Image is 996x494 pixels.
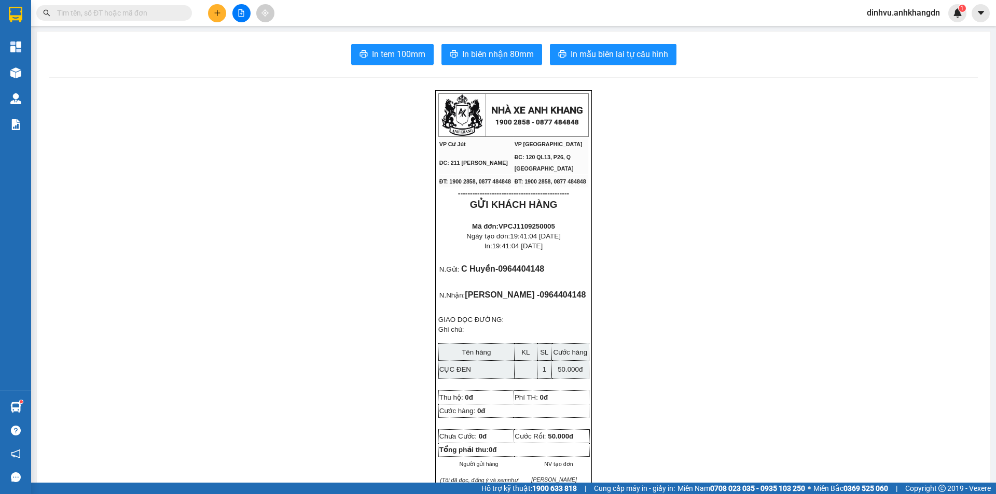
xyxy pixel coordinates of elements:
span: Cước Rồi: [515,432,573,440]
span: 1 [960,5,964,12]
span: C Huyền [461,264,495,273]
span: SL [540,348,548,356]
strong: 0708 023 035 - 0935 103 250 [710,484,805,492]
span: printer [450,50,458,60]
span: VPCJ1109250005 [499,222,555,230]
span: Miền Bắc [813,483,888,494]
img: dashboard-icon [10,41,21,52]
span: | [585,483,586,494]
span: VP Cư Jút [439,141,466,147]
span: 0964404148 [498,264,544,273]
span: ĐC: 120 QL13, P26, Q [GEOGRAPHIC_DATA] [515,154,574,172]
span: printer [359,50,368,60]
span: KL [521,348,530,356]
span: 0đ [489,446,497,454]
span: ĐT: 1900 2858, 0877 484848 [515,178,586,185]
span: ĐC: 211 [PERSON_NAME] [439,160,508,166]
span: ⚪️ [808,486,811,490]
span: - [495,264,544,273]
span: aim [261,9,269,17]
span: | [896,483,897,494]
span: Cước hàng: [439,407,475,415]
span: question-circle [11,426,21,435]
span: CỤC ĐEN [439,365,471,373]
span: 0đ [477,407,486,415]
span: 50.000đ [548,432,573,440]
span: N.Nhận: [439,291,465,299]
span: printer [558,50,566,60]
span: In: [485,242,543,250]
span: Chưa Cước: [439,432,487,440]
img: logo [441,94,483,136]
span: [PERSON_NAME] - [465,290,586,299]
img: solution-icon [10,119,21,130]
span: N.Gửi: [439,265,459,273]
span: GIAO DỌC ĐƯỜNG: [438,316,504,323]
button: aim [256,4,274,22]
strong: NHÀ XE ANH KHANG [491,105,583,116]
span: Miền Nam [677,483,805,494]
span: Tên hàng [462,348,491,356]
span: dinhvu.anhkhangdn [859,6,948,19]
span: 19:41:04 [DATE] [510,232,561,240]
img: logo-vxr [9,7,22,22]
span: 50.000đ [558,365,583,373]
span: Cước hàng [553,348,587,356]
strong: Mã đơn: [472,222,555,230]
span: search [43,9,50,17]
span: plus [214,9,221,17]
button: printerIn tem 100mm [351,44,434,65]
span: In mẫu biên lai tự cấu hình [571,48,668,61]
strong: 0369 525 060 [843,484,888,492]
img: icon-new-feature [953,8,962,18]
em: (Tôi đã đọc, đồng ý và xem [440,477,508,483]
img: warehouse-icon [10,93,21,104]
strong: 1900 2858 - 0877 484848 [495,118,579,126]
span: In tem 100mm [372,48,425,61]
span: Cung cấp máy in - giấy in: [594,483,675,494]
span: Người gửi hàng [460,461,499,467]
button: printerIn biên nhận 80mm [441,44,542,65]
span: notification [11,449,21,459]
strong: 1900 633 818 [532,484,577,492]
span: 0đ [465,393,473,401]
span: In biên nhận 80mm [462,48,534,61]
span: 19:41:04 [DATE] [492,242,543,250]
span: 0đ [540,393,548,401]
span: NV tạo đơn [535,461,573,467]
span: [PERSON_NAME] [531,476,577,483]
sup: 1 [959,5,966,12]
img: warehouse-icon [10,67,21,78]
span: Hỗ trợ kỹ thuật: [481,483,577,494]
span: caret-down [976,8,986,18]
span: ĐT: 1900 2858, 0877 484848 [439,178,511,185]
button: file-add [232,4,251,22]
span: VP [GEOGRAPHIC_DATA] [515,141,583,147]
span: Thu hộ: [439,393,463,401]
button: plus [208,4,226,22]
span: ---------------------------------------------- [458,189,569,197]
button: caret-down [972,4,990,22]
strong: Tổng phải thu: [439,446,497,454]
span: Phí TH: [515,393,538,401]
em: như đã ký, nội dung biên nhận) [446,477,518,491]
span: Ngày tạo đơn: [466,232,561,240]
img: warehouse-icon [10,402,21,413]
button: printerIn mẫu biên lai tự cấu hình [550,44,676,65]
span: 0đ [479,432,487,440]
span: message [11,472,21,482]
span: Ghi chú: [438,326,464,333]
strong: GỬI KHÁCH HÀNG [470,199,557,210]
sup: 1 [20,400,23,403]
span: 1 [543,365,546,373]
span: copyright [938,485,946,492]
input: Tìm tên, số ĐT hoặc mã đơn [57,7,179,19]
span: 0964404148 [539,290,586,299]
span: file-add [238,9,245,17]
